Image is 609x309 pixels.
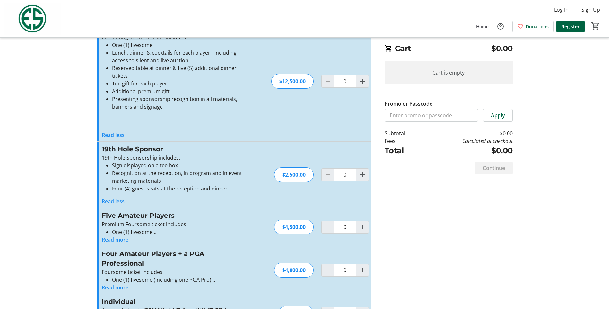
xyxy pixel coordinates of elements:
[102,297,242,306] h3: Individual
[112,276,242,284] li: One (1) fivesome (including one PGA Pro)
[526,23,549,30] span: Donations
[422,145,512,156] td: $0.00
[576,4,605,15] button: Sign Up
[494,20,507,33] button: Help
[356,169,369,181] button: Increment by one
[334,75,356,88] input: Presenting Sponsor Quantity
[102,198,125,205] button: Read less
[102,236,128,243] button: Read more
[512,21,554,32] a: Donations
[102,249,242,268] h3: Four Amateur Players + a PGA Professional
[4,3,61,35] img: Evans Scholars Foundation's Logo
[112,185,242,192] li: Four (4) guest seats at the reception and dinner
[102,211,242,220] h3: Five Amateur Players
[112,64,242,80] li: Reserved table at dinner & five (5) additional dinner tickets
[112,95,242,110] li: Presenting sponsorship recognition in all materials, banners and signage
[274,263,314,278] div: $4,000.00
[112,80,242,87] li: Tee gift for each player
[274,167,314,182] div: $2,500.00
[385,100,432,108] label: Promo or Passcode
[561,23,579,30] span: Register
[476,23,489,30] span: Home
[112,49,242,64] li: Lunch, dinner & cocktails for each player - including access to silent and live auction
[334,168,356,181] input: 19th Hole Sponsor Quantity
[102,131,125,139] button: Read less
[112,169,242,185] li: Recognition at the reception, in program and in event marketing materials
[112,162,242,169] li: Sign displayed on a tee box
[112,228,242,236] li: One (1) fivesome
[554,6,569,13] span: Log In
[102,220,242,228] p: Premium Foursome ticket includes:
[385,145,422,156] td: Total
[356,75,369,87] button: Increment by one
[356,221,369,233] button: Increment by one
[112,41,242,49] li: One (1) fivesome
[385,109,478,122] input: Enter promo or passcode
[102,154,242,162] p: 19th Hole Sponsorship includes:
[385,61,513,84] div: Cart is empty
[112,87,242,95] li: Additional premium gift
[334,221,356,234] input: Five Amateur Players Quantity
[590,20,601,32] button: Cart
[556,21,585,32] a: Register
[483,109,513,122] button: Apply
[102,144,242,154] h3: 19th Hole Sponsor
[102,284,128,291] button: Read more
[491,43,513,54] span: $0.00
[274,220,314,234] div: $4,500.00
[356,264,369,276] button: Increment by one
[471,21,494,32] a: Home
[385,137,422,145] td: Fees
[334,264,356,277] input: Four Amateur Players + a PGA Professional Quantity
[385,129,422,137] td: Subtotal
[549,4,574,15] button: Log In
[385,43,513,56] h2: Cart
[102,268,242,276] p: Foursome ticket includes:
[491,111,505,119] span: Apply
[422,129,512,137] td: $0.00
[271,74,314,89] div: $12,500.00
[581,6,600,13] span: Sign Up
[422,137,512,145] td: Calculated at checkout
